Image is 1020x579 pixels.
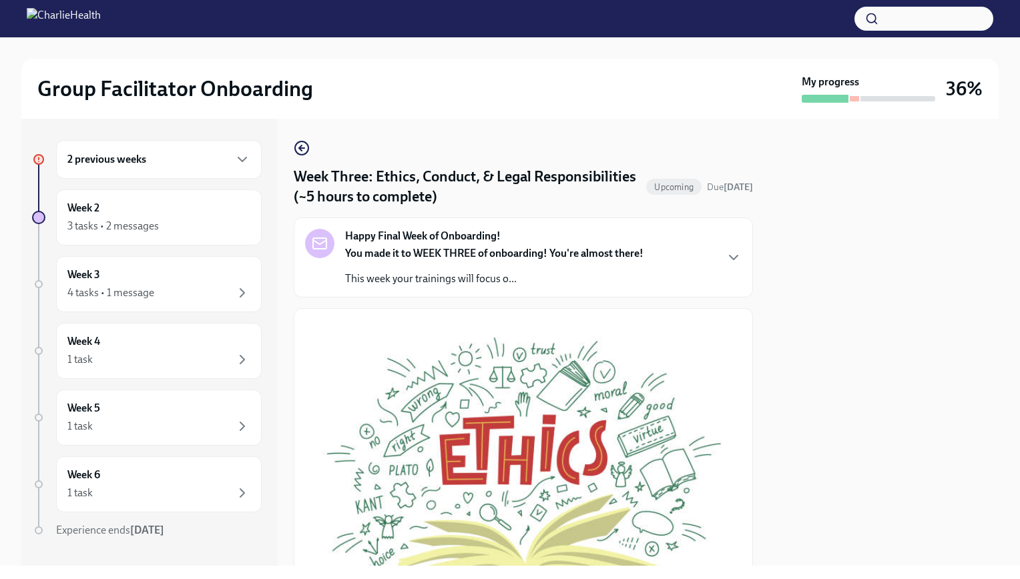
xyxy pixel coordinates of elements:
[32,390,262,446] a: Week 51 task
[32,323,262,379] a: Week 41 task
[67,419,93,434] div: 1 task
[345,271,644,286] p: This week your trainings will focus o...
[67,468,100,482] h6: Week 6
[56,524,164,536] span: Experience ends
[67,285,154,300] div: 4 tasks • 1 message
[67,219,159,233] div: 3 tasks • 2 messages
[32,256,262,312] a: Week 34 tasks • 1 message
[294,167,641,207] h4: Week Three: Ethics, Conduct, & Legal Responsibilities (~5 hours to complete)
[56,140,262,179] div: 2 previous weeks
[345,229,501,243] strong: Happy Final Week of Onboarding!
[707,181,753,193] span: September 23rd, 2025 10:00
[37,75,313,102] h2: Group Facilitator Onboarding
[67,152,146,167] h6: 2 previous weeks
[67,201,99,215] h6: Week 2
[67,486,93,500] div: 1 task
[345,247,644,259] strong: You made it to WEEK THREE of onboarding! You're almost there!
[946,77,983,101] h3: 36%
[67,267,100,282] h6: Week 3
[724,181,753,193] strong: [DATE]
[32,189,262,245] a: Week 23 tasks • 2 messages
[67,334,100,349] h6: Week 4
[707,181,753,193] span: Due
[67,352,93,367] div: 1 task
[130,524,164,536] strong: [DATE]
[646,182,702,192] span: Upcoming
[802,75,859,89] strong: My progress
[67,401,100,416] h6: Week 5
[32,456,262,512] a: Week 61 task
[27,8,101,29] img: CharlieHealth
